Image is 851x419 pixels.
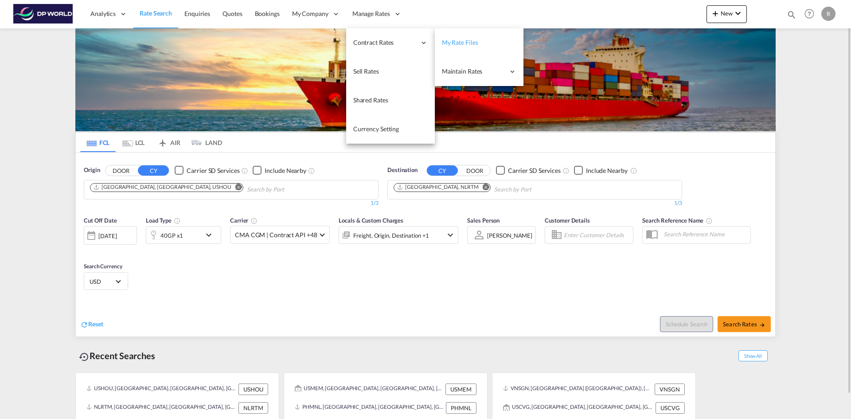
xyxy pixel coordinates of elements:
[442,39,478,46] span: My Rate Files
[496,166,561,175] md-checkbox: Checkbox No Ink
[80,133,222,152] md-pagination-wrapper: Use the left and right arrow keys to navigate between tabs
[13,4,73,24] img: c08ca190194411f088ed0f3ba295208c.png
[562,167,570,174] md-icon: Unchecked: Search for CY (Container Yard) services for all selected carriers.Checked : Search for...
[630,167,637,174] md-icon: Unchecked: Ignores neighbouring ports when fetching rates.Checked : Includes neighbouring ports w...
[88,320,103,328] span: Reset
[265,166,306,175] div: Include Nearby
[339,226,458,244] div: Freight Origin Destination Dock Stuffingicon-chevron-down
[397,184,480,191] div: Press delete to remove this chip.
[387,166,418,175] span: Destination
[353,96,388,104] span: Shared Rates
[710,8,721,19] md-icon: icon-plus 400-fg
[802,6,821,22] div: Help
[494,183,578,197] input: Chips input.
[574,166,628,175] md-checkbox: Checkbox No Ink
[295,384,443,395] div: USMEM, Memphis, TN, United States, North America, Americas
[151,133,187,152] md-tab-item: AIR
[459,165,490,176] button: DOOR
[93,184,233,191] div: Press delete to remove this chip.
[76,153,775,337] div: OriginDOOR CY Checkbox No InkUnchecked: Search for CY (Container Yard) services for all selected ...
[84,226,137,245] div: [DATE]
[146,217,181,224] span: Load Type
[230,184,243,192] button: Remove
[435,57,523,86] div: Maintain Rates
[353,229,429,242] div: Freight Origin Destination Dock Stuffing
[445,384,476,395] div: USMEM
[508,166,561,175] div: Carrier SD Services
[84,166,100,175] span: Origin
[586,166,628,175] div: Include Nearby
[187,166,239,175] div: Carrier SD Services
[706,217,713,224] md-icon: Your search will be saved by the below given name
[346,28,435,57] div: Contract Rates
[174,217,181,224] md-icon: icon-information-outline
[821,7,835,21] div: R
[253,166,306,175] md-checkbox: Checkbox No Ink
[445,230,456,240] md-icon: icon-chevron-down
[564,228,630,242] input: Enter Customer Details
[84,263,122,270] span: Search Currency
[353,67,379,75] span: Sell Rates
[203,230,219,240] md-icon: icon-chevron-down
[486,229,533,242] md-select: Sales Person: Rosa Paczynski
[89,180,335,197] md-chips-wrap: Chips container. Use arrow keys to select chips.
[79,352,90,362] md-icon: icon-backup-restore
[467,217,500,224] span: Sales Person
[75,28,776,131] img: LCL+%26+FCL+BACKGROUND.png
[255,10,280,17] span: Bookings
[80,133,116,152] md-tab-item: FCL
[84,217,117,224] span: Cut Off Date
[116,133,151,152] md-tab-item: LCL
[787,10,796,23] div: icon-magnify
[802,6,817,21] span: Help
[656,402,685,414] div: USCVG
[105,165,137,176] button: DOOR
[339,217,403,224] span: Locals & Custom Charges
[80,321,88,329] md-icon: icon-refresh
[477,184,490,192] button: Remove
[75,346,159,366] div: Recent Searches
[353,38,416,47] span: Contract Rates
[659,227,750,241] input: Search Reference Name
[90,278,114,286] span: USD
[184,10,210,17] span: Enquiries
[157,137,168,144] md-icon: icon-airplane
[442,67,505,76] span: Maintain Rates
[503,402,653,414] div: USCVG, Cincinnati, OH, United States, North America, Americas
[397,184,479,191] div: Rotterdam, NLRTM
[187,133,222,152] md-tab-item: LAND
[93,184,231,191] div: Houston, TX, USHOU
[241,167,248,174] md-icon: Unchecked: Search for CY (Container Yard) services for all selected carriers.Checked : Search for...
[230,217,258,224] span: Carrier
[247,183,331,197] input: Chips input.
[84,244,90,256] md-datepicker: Select
[487,232,532,239] div: [PERSON_NAME]
[352,9,390,18] span: Manage Rates
[160,229,183,242] div: 40GP x1
[655,384,685,395] div: VNSGN
[235,231,317,239] span: CMA CGM | Contract API +48
[710,10,743,17] span: New
[387,200,682,207] div: 1/3
[86,402,236,414] div: NLRTM, Rotterdam, Netherlands, Western Europe, Europe
[223,10,242,17] span: Quotes
[723,321,765,328] span: Search Rates
[733,8,743,19] md-icon: icon-chevron-down
[738,350,768,361] span: Show All
[146,226,221,244] div: 40GP x1icon-chevron-down
[86,384,236,395] div: USHOU, Houston, TX, United States, North America, Americas
[80,320,103,329] div: icon-refreshReset
[718,316,771,332] button: Search Ratesicon-arrow-right
[392,180,582,197] md-chips-wrap: Chips container. Use arrow keys to select chips.
[292,9,328,18] span: My Company
[308,167,315,174] md-icon: Unchecked: Ignores neighbouring ports when fetching rates.Checked : Includes neighbouring ports w...
[238,402,268,414] div: NLRTM
[353,125,399,133] span: Currency Setting
[250,217,258,224] md-icon: The selected Trucker/Carrierwill be displayed in the rate results If the rates are from another f...
[503,384,652,395] div: VNSGN, Ho Chi Minh City (Saigon), Viet Nam, South East Asia, Asia Pacific
[759,322,765,328] md-icon: icon-arrow-right
[238,384,268,395] div: USHOU
[90,9,116,18] span: Analytics
[346,57,435,86] a: Sell Rates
